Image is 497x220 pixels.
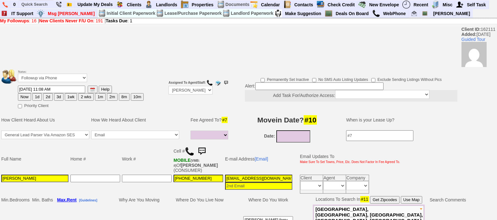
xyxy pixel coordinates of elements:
button: 8m [119,93,130,101]
img: chalkboard.png [325,9,333,17]
button: 3d [54,93,64,101]
a: New Envelope [367,1,402,9]
button: Use Map [401,196,422,204]
a: New Clients Never F/U On: 191 [39,18,103,23]
b: Added: [461,32,477,37]
td: Why Are You Moving [102,195,174,205]
td: E-mail Address [224,144,293,174]
td: Search Comments [425,195,471,205]
a: Clients [124,1,144,9]
td: Company [346,175,369,181]
img: money.png [37,9,45,17]
img: people.png [2,70,20,84]
img: compose_email.png [215,80,221,86]
input: #7 [346,130,413,141]
nobr: Locations To Search In [316,197,422,202]
input: Quick Search [19,0,53,8]
img: call.png [185,147,194,156]
a: [Email] [255,156,268,161]
b: T-Mobile USA, Inc. [174,158,200,168]
td: Home # [69,144,121,174]
label: Permanently Set Inactive [261,75,309,82]
button: Help [99,86,112,93]
td: How We Heard About Client [90,110,186,129]
img: call.png [372,9,380,17]
button: 1m [95,93,106,101]
input: Permanently Set Inactive [261,78,265,82]
b: Max. [57,197,76,202]
b: New Clients Never F/U On [39,18,93,23]
button: 1d [32,93,42,101]
td: Lease/Purchase Paperwork [164,9,222,18]
a: Update My Deals [75,0,115,8]
img: chalkboard.png [422,11,428,16]
td: Documents [225,0,250,9]
img: creditreport.png [317,1,324,8]
button: 10m [131,93,144,101]
span: #10 [304,115,317,125]
td: Landlord Paperwork [230,9,273,18]
b: Date: [264,133,275,138]
td: Work # [121,144,173,174]
a: Deals On Board [333,9,372,18]
span: #7 [222,117,228,123]
img: myadd.png [456,1,464,8]
label: Priority Client [18,101,48,109]
td: Client [300,175,323,181]
a: IT Support [9,9,36,18]
font: (VMB: #) [174,159,200,167]
a: Recent [411,1,431,9]
td: Email Updates To [295,144,401,174]
img: call.png [207,80,213,86]
b: Client ID: [461,27,481,32]
td: Full Name [0,144,69,174]
img: docs.png [156,9,164,17]
td: Where Do You Work [225,195,311,205]
button: Now [18,93,31,101]
img: [calendar icon] [90,87,95,92]
img: su2.jpg [274,9,282,17]
label: No SMS Auto Listing Updates [312,75,368,82]
td: How Client Heard About Us [0,110,90,129]
img: docs.png [217,1,225,8]
img: landlord.png [145,1,153,8]
input: 1st Email - Question #0 [225,175,292,182]
button: 1wk [65,93,77,101]
td: When is your Lease Up? [340,110,467,129]
span: 162111 [DATE] [461,27,497,67]
img: phone22.png [56,2,61,7]
img: Bookmark.png [67,2,72,7]
input: Priority Client [18,104,22,108]
a: Contacts [292,1,316,9]
div: Alert: [245,82,457,102]
a: Properties [189,1,216,9]
font: Status: [18,70,87,81]
a: WebPhone [381,9,409,18]
img: jorge@homesweethomeproperties.com [411,11,417,16]
td: Where Do You Live Now [174,195,225,205]
td: Initial Client Paperwork [106,9,156,18]
td: Cell # Of (CONSUMER) [173,144,224,174]
a: Tasks Due: 1 [106,18,132,23]
a: Guided Tour [461,37,485,42]
td: Agent [323,175,346,181]
img: docs.png [222,9,230,17]
b: Tasks Due [106,18,127,23]
img: contact.png [283,1,291,8]
td: Fee Agreed To? [190,110,231,129]
center: Add Task For/Authorize Access: [245,90,457,102]
font: MOBILE [174,158,191,163]
a: 0 [11,0,19,8]
font: Msg [PERSON_NAME] [48,11,95,16]
img: appt_icon.png [250,1,258,8]
td: Min. [0,195,31,205]
button: Get Zipcodes [370,196,399,204]
b: [Guidelines] [79,199,97,202]
button: 2 wks [78,93,94,101]
a: Misc [440,1,455,9]
a: Make Suggestion [283,9,324,18]
img: help2.png [0,9,8,17]
input: Exclude Sending Listings Without Pics [371,78,375,82]
a: Calendar [258,1,283,9]
img: docs.png [98,9,106,17]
